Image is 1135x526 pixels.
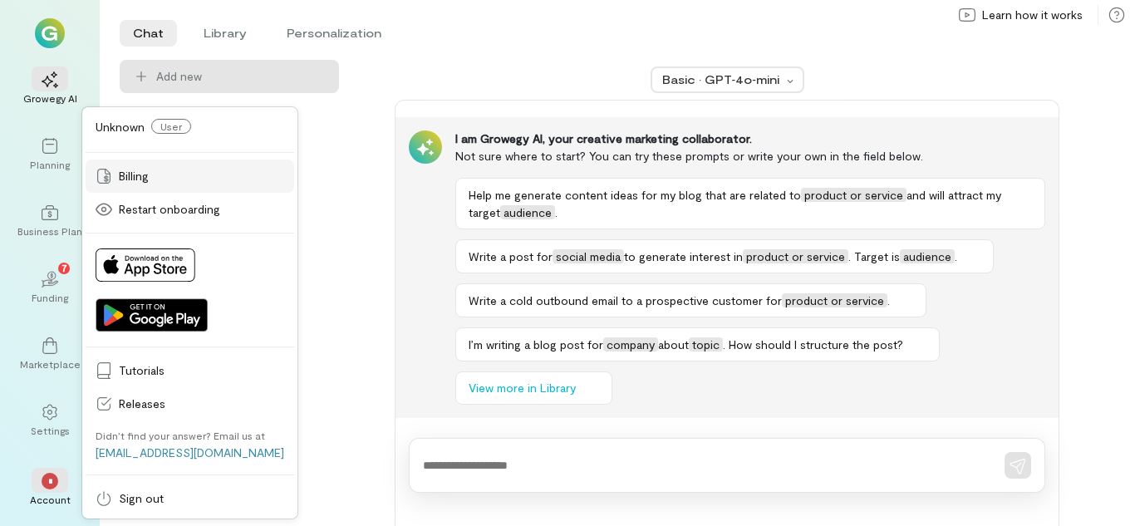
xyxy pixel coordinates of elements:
span: company [603,337,658,351]
span: audience [900,249,955,263]
li: Personalization [273,20,395,47]
img: Download on App Store [96,248,195,282]
span: . Target is [848,249,900,263]
a: Releases [86,387,294,420]
span: audience [500,205,555,219]
span: Learn how it works [982,7,1083,23]
div: Not sure where to start? You can try these prompts or write your own in the field below. [455,147,1045,165]
span: I’m writing a blog post for [469,337,603,351]
button: Help me generate content ideas for my blog that are related toproduct or serviceand will attract ... [455,178,1045,229]
div: Basic · GPT‑4o‑mini [662,71,782,88]
span: product or service [743,249,848,263]
span: . [555,205,558,219]
a: Business Plan [20,191,80,251]
div: Growegy AI [23,91,77,105]
span: Tutorials [119,362,284,379]
li: Library [190,20,260,47]
a: Marketplace [20,324,80,384]
div: Marketplace [20,357,81,371]
span: . How should I structure the post? [723,337,903,351]
span: Billing [119,168,284,184]
span: . [887,293,890,307]
button: Write a post forsocial mediato generate interest inproduct or service. Target isaudience. [455,239,994,273]
li: Chat [120,20,177,47]
div: Planning [30,158,70,171]
span: Releases [119,396,284,412]
a: Funding [20,258,80,317]
span: product or service [782,293,887,307]
span: social media [553,249,624,263]
a: Restart onboarding [86,193,294,226]
span: User [151,119,191,134]
span: about [658,337,689,351]
div: Settings [31,424,70,437]
span: Unknown [96,120,145,134]
span: Write a cold outbound email to a prospective customer for [469,293,782,307]
span: 7 [61,260,67,275]
span: topic [689,337,723,351]
span: Sign out [119,490,284,507]
span: Add new [156,68,326,85]
button: Write a cold outbound email to a prospective customer forproduct or service. [455,283,926,317]
span: View more in Library [469,380,576,396]
span: Write a post for [469,249,553,263]
button: I’m writing a blog post forcompanyabouttopic. How should I structure the post? [455,327,940,361]
span: . [955,249,957,263]
div: Business Plan [17,224,82,238]
div: Account [30,493,71,506]
div: Funding [32,291,68,304]
span: Help me generate content ideas for my blog that are related to [469,188,801,202]
a: Growegy AI [20,58,80,118]
span: product or service [801,188,907,202]
a: Tutorials [86,354,294,387]
div: *Account [20,460,80,519]
a: [EMAIL_ADDRESS][DOMAIN_NAME] [96,445,284,460]
a: Planning [20,125,80,184]
img: Get it on Google Play [96,298,208,332]
a: Settings [20,391,80,450]
a: Billing [86,160,294,193]
div: I am Growegy AI, your creative marketing collaborator. [455,130,1045,147]
a: Sign out [86,482,294,515]
span: to generate interest in [624,249,743,263]
button: View more in Library [455,371,612,405]
span: Restart onboarding [119,201,284,218]
div: Didn’t find your answer? Email us at [96,429,265,442]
